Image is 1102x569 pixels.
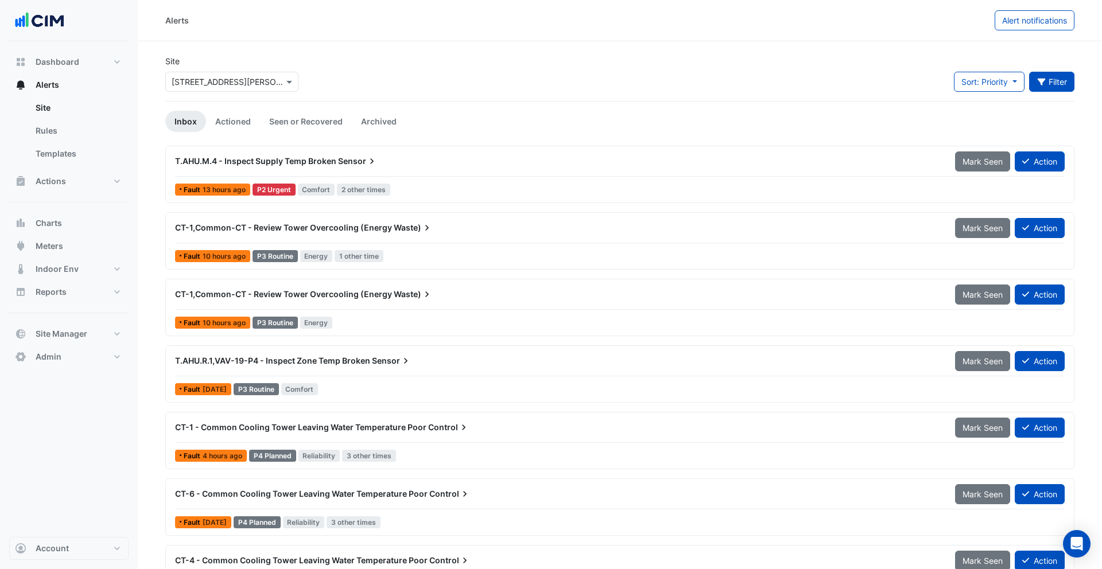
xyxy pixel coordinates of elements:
span: Mon 18-Aug-2025 06:00 IST [203,318,246,327]
button: Mark Seen [955,484,1010,504]
button: Action [1015,484,1065,504]
span: CT-4 - Common Cooling Tower Leaving Water Temperature Poor [175,555,428,565]
span: Reliability [283,516,325,528]
span: Mark Seen [963,157,1003,166]
button: Dashboard [9,50,129,73]
span: Control [429,488,471,500]
span: Mon 12-May-2025 22:32 IST [203,385,227,393]
span: CT-1,Common-CT - Review Tower Overcooling (Energy [175,223,392,232]
span: Admin [36,351,61,363]
span: 1 other time [335,250,383,262]
span: Mark Seen [963,223,1003,233]
a: Rules [26,119,129,142]
a: Templates [26,142,129,165]
span: Mark Seen [963,290,1003,299]
button: Indoor Env [9,258,129,280]
a: Site [26,96,129,119]
span: Mark Seen [963,489,1003,499]
div: Alerts [165,14,189,26]
span: 2 other times [337,184,390,196]
span: Comfort [281,383,319,395]
div: P2 Urgent [253,184,296,196]
span: Mark Seen [963,423,1003,432]
div: P4 Planned [234,516,281,528]
span: Reliability [298,450,340,462]
span: Fault [184,453,203,459]
span: 3 other times [327,516,381,528]
a: Archived [352,111,406,132]
span: CT-6 - Common Cooling Tower Leaving Water Temperature Poor [175,489,428,498]
span: Fault [184,386,203,393]
label: Site [165,55,180,67]
button: Site Manager [9,322,129,345]
span: Mon 18-Aug-2025 06:00 IST [203,252,246,260]
span: Site Manager [36,328,87,340]
div: Open Intercom Messenger [1063,530,1091,558]
button: Mark Seen [955,284,1010,305]
span: 3 other times [342,450,396,462]
span: Waste) [394,222,433,233]
span: Comfort [298,184,335,196]
div: P3 Routine [234,383,279,395]
button: Action [1015,418,1065,438]
button: Alert notifications [995,10,1074,30]
button: Action [1015,284,1065,305]
span: Sensor [338,155,378,167]
button: Mark Seen [955,151,1010,172]
span: Mon 18-Aug-2025 11:15 IST [203,451,242,460]
button: Actions [9,170,129,193]
button: Mark Seen [955,351,1010,371]
button: Meters [9,235,129,258]
div: P3 Routine [253,250,298,262]
div: P4 Planned [249,450,296,462]
div: P3 Routine [253,317,298,329]
app-icon: Actions [15,176,26,187]
span: Control [429,555,471,566]
span: Mon 18-Aug-2025 02:16 IST [203,185,246,194]
span: Energy [300,250,333,262]
div: Alerts [9,96,129,170]
span: Control [428,422,469,433]
span: Mark Seen [963,556,1003,566]
button: Action [1015,218,1065,238]
span: Sort: Priority [961,77,1008,87]
span: Alert notifications [1002,15,1067,25]
button: Sort: Priority [954,72,1025,92]
a: Inbox [165,111,206,132]
app-icon: Dashboard [15,56,26,68]
span: CT-1 - Common Cooling Tower Leaving Water Temperature Poor [175,422,426,432]
app-icon: Indoor Env [15,263,26,275]
span: Reports [36,286,67,298]
span: T.AHU.R.1,VAV-19-P4 - Inspect Zone Temp Broken [175,356,370,365]
span: Actions [36,176,66,187]
a: Actioned [206,111,260,132]
button: Alerts [9,73,129,96]
span: Sensor [372,355,412,367]
app-icon: Reports [15,286,26,298]
button: Filter [1029,72,1075,92]
span: Energy [300,317,333,329]
app-icon: Site Manager [15,328,26,340]
button: Account [9,537,129,560]
span: Fault [184,519,203,526]
a: Seen or Recovered [260,111,352,132]
span: Sun 17-Aug-2025 12:16 IST [203,518,227,527]
app-icon: Alerts [15,79,26,91]
app-icon: Charts [15,217,26,229]
span: Alerts [36,79,59,91]
span: T.AHU.M.4 - Inspect Supply Temp Broken [175,156,336,166]
span: Account [36,543,69,554]
button: Charts [9,212,129,235]
span: Fault [184,319,203,326]
span: Mark Seen [963,356,1003,366]
button: Action [1015,351,1065,371]
button: Action [1015,151,1065,172]
span: CT-1,Common-CT - Review Tower Overcooling (Energy [175,289,392,299]
button: Mark Seen [955,218,1010,238]
span: Indoor Env [36,263,79,275]
app-icon: Admin [15,351,26,363]
span: Waste) [394,289,433,300]
button: Mark Seen [955,418,1010,438]
span: Meters [36,240,63,252]
img: Company Logo [14,9,65,32]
